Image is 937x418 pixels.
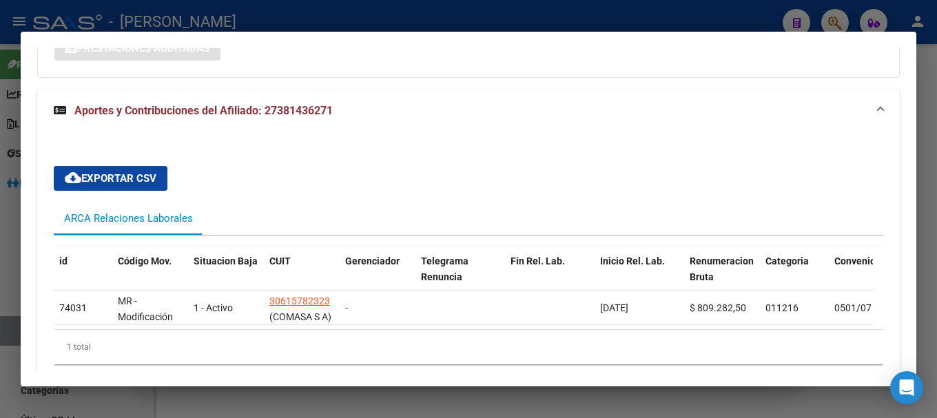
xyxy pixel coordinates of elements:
[684,247,760,307] datatable-header-cell: Renumeracion Bruta
[829,247,898,307] datatable-header-cell: Convenio
[505,247,595,307] datatable-header-cell: Fin Rel. Lab.
[37,89,900,133] mat-expansion-panel-header: Aportes y Contribuciones del Afiliado: 27381436271
[511,255,565,267] span: Fin Rel. Lab.
[345,255,400,267] span: Gerenciador
[65,172,156,185] span: Exportar CSV
[345,302,348,313] span: -
[54,330,883,364] div: 1 total
[54,166,167,191] button: Exportar CSV
[269,295,330,306] span: 30615782323
[600,255,665,267] span: Inicio Rel. Lab.
[59,302,87,313] span: 74031
[600,302,628,313] span: [DATE]
[77,42,209,54] span: Prestaciones Auditadas
[834,255,876,267] span: Convenio
[37,133,900,397] div: Aportes y Contribuciones del Afiliado: 27381436271
[54,247,112,307] datatable-header-cell: id
[188,247,264,307] datatable-header-cell: Situacion Baja
[118,255,172,267] span: Código Mov.
[64,211,193,226] div: ARCA Relaciones Laborales
[112,247,188,307] datatable-header-cell: Código Mov.
[890,371,923,404] div: Open Intercom Messenger
[421,255,468,282] span: Telegrama Renuncia
[65,169,81,186] mat-icon: cloud_download
[760,247,829,307] datatable-header-cell: Categoria
[765,255,809,267] span: Categoria
[194,302,233,313] span: 1 - Activo
[74,104,333,117] span: Aportes y Contribuciones del Afiliado: 27381436271
[765,302,799,313] span: 011216
[118,295,183,369] span: MR - Modificación de datos en la relación CUIT –CUIL
[595,247,684,307] datatable-header-cell: Inicio Rel. Lab.
[340,247,415,307] datatable-header-cell: Gerenciador
[415,247,505,307] datatable-header-cell: Telegrama Renuncia
[269,255,291,267] span: CUIT
[690,255,754,282] span: Renumeracion Bruta
[834,302,872,313] span: 0501/07
[690,302,746,313] span: $ 809.282,50
[264,247,340,307] datatable-header-cell: CUIT
[59,255,68,267] span: id
[54,35,220,61] button: Prestaciones Auditadas
[269,311,331,322] span: (COMASA S A)
[194,255,258,267] span: Situacion Baja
